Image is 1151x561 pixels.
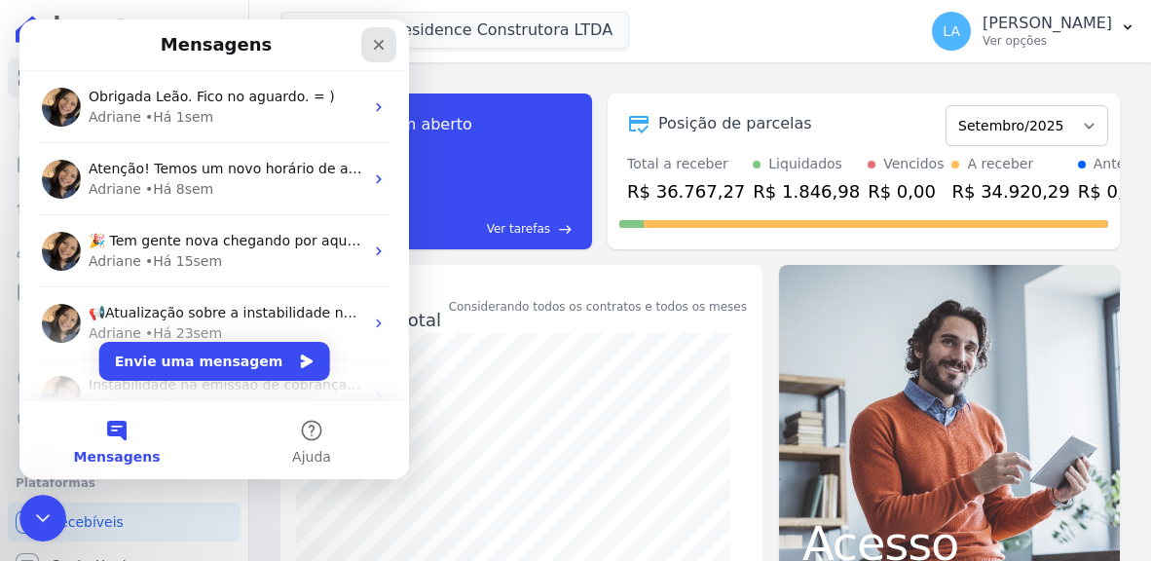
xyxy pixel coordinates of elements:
img: Profile image for Adriane [22,284,61,323]
div: • Há 1sem [126,88,194,108]
p: [PERSON_NAME] [983,14,1112,33]
div: Adriane [69,160,122,180]
div: Posição de parcelas [658,112,812,135]
div: Vencidos [883,154,944,174]
button: Amazon Residence Construtora LTDA [280,12,629,49]
img: Profile image for Adriane [22,212,61,251]
img: Profile image for Adriane [22,140,61,179]
div: Adriane [69,304,122,324]
span: LA [943,24,960,38]
a: Minha Carteira [8,273,241,312]
button: Envie uma mensagem [80,322,311,361]
div: • Há 23sem [126,376,203,396]
a: Clientes [8,230,241,269]
div: • Há 15sem [126,232,203,252]
a: Recebíveis [8,503,241,542]
a: Parcelas [8,144,241,183]
a: Ver tarefas east [353,220,573,238]
div: Considerando todos os contratos e todos os meses [449,298,747,316]
span: Ajuda [273,430,312,444]
p: Ver opções [983,33,1112,49]
a: Transferências [8,316,241,355]
div: Plataformas [16,471,233,495]
iframe: Intercom live chat [19,19,409,479]
div: Adriane [69,88,122,108]
div: R$ 0,00 [868,178,944,205]
a: Contratos [8,101,241,140]
img: Profile image for Adriane [22,356,61,395]
div: • Há 8sem [126,160,194,180]
div: Total a receber [627,154,745,174]
div: Liquidados [768,154,842,174]
a: Visão Geral [8,58,241,97]
span: Mensagens [55,430,141,444]
a: Negativação [8,401,241,440]
span: Ver tarefas [487,220,550,238]
a: Lotes [8,187,241,226]
span: east [558,222,573,237]
div: Adriane [69,376,122,396]
div: R$ 1.846,98 [753,178,860,205]
div: Adriane [69,232,122,252]
div: • Há 23sem [126,304,203,324]
span: Obrigada Leão. Fico no aguardo. = ) [69,69,316,85]
button: Ajuda [195,382,390,460]
img: Profile image for Adriane [22,68,61,107]
span: Recebíveis [51,512,124,532]
div: R$ 36.767,27 [627,178,745,205]
div: A receber [967,154,1033,174]
a: Crédito [8,358,241,397]
iframe: Intercom live chat [19,495,66,542]
div: R$ 34.920,29 [951,178,1069,205]
button: LA [PERSON_NAME] Ver opções [916,4,1151,58]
